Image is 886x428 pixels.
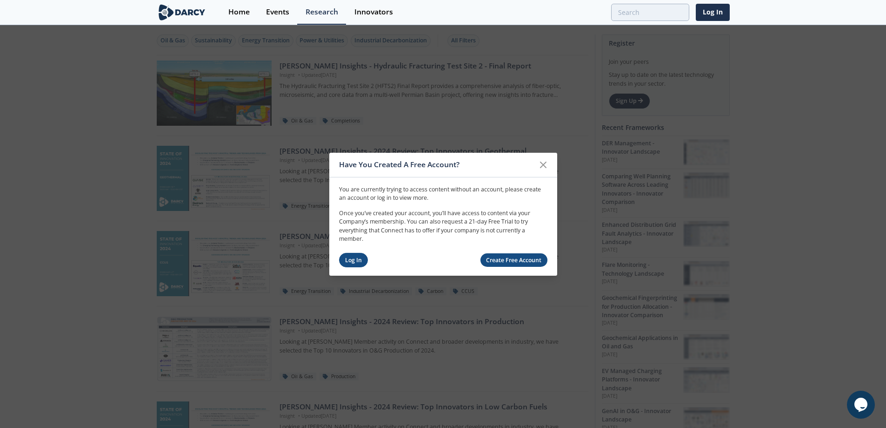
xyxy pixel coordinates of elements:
a: Log In [339,253,368,267]
div: Have You Created A Free Account? [339,156,535,174]
p: Once you’ve created your account, you’ll have access to content via your Company’s membership. Yo... [339,209,547,244]
input: Advanced Search [611,4,689,21]
div: Events [266,8,289,16]
p: You are currently trying to access content without an account, please create an account or log in... [339,185,547,203]
iframe: chat widget [847,391,877,419]
img: logo-wide.svg [157,4,207,20]
div: Research [306,8,338,16]
a: Log In [696,4,730,21]
a: Create Free Account [480,253,547,267]
div: Home [228,8,250,16]
div: Innovators [354,8,393,16]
